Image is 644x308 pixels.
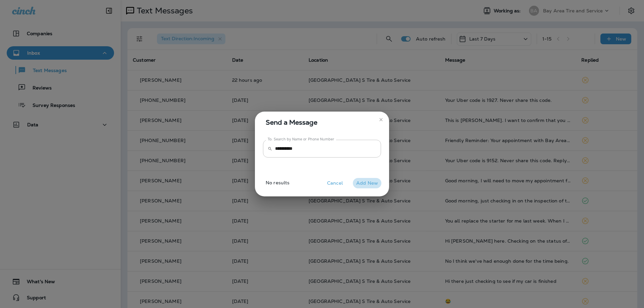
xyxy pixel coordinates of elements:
[252,180,289,191] p: No results
[322,178,347,188] button: Cancel
[353,178,381,188] button: Add New
[266,117,381,128] span: Send a Message
[268,137,334,142] label: To: Search by Name or Phone Number
[376,114,386,125] button: close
